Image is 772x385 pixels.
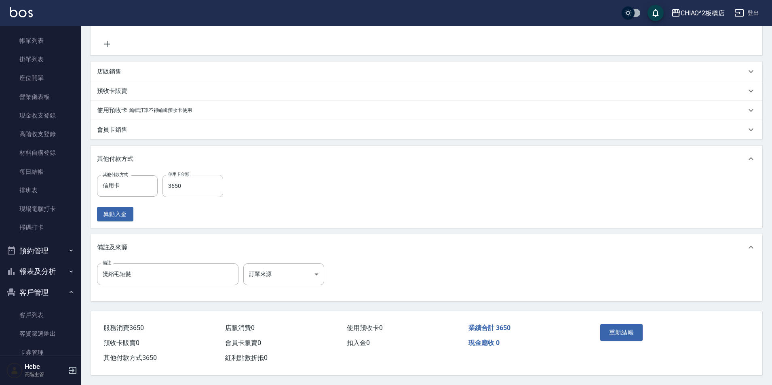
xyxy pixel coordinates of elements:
[97,67,121,76] p: 店販銷售
[91,101,762,120] div: 使用預收卡編輯訂單不得編輯預收卡使用
[97,155,133,163] p: 其他付款方式
[103,260,111,266] label: 備註
[97,207,133,222] button: 異動入金
[468,339,500,347] span: 現金應收 0
[103,172,128,178] label: 其他付款方式
[3,125,78,143] a: 高階收支登錄
[225,324,255,332] span: 店販消費 0
[3,324,78,343] a: 客資篩選匯出
[731,6,762,21] button: 登出
[3,261,78,282] button: 報表及分析
[225,354,268,362] span: 紅利點數折抵 0
[3,69,78,87] a: 座位開單
[91,120,762,139] div: 會員卡銷售
[3,32,78,50] a: 帳單列表
[3,306,78,324] a: 客戶列表
[25,363,66,371] h5: Hebe
[648,5,664,21] button: save
[3,200,78,218] a: 現場電腦打卡
[3,240,78,261] button: 預約管理
[10,7,33,17] img: Logo
[668,5,728,21] button: CHIAO^2板橋店
[168,171,189,177] label: 信用卡金額
[103,324,144,332] span: 服務消費 3650
[103,354,157,362] span: 其他付款方式 3650
[3,50,78,69] a: 掛單列表
[6,362,23,379] img: Person
[97,87,127,95] p: 預收卡販賣
[91,234,762,260] div: 備註及來源
[91,146,762,172] div: 其他付款方式
[347,339,370,347] span: 扣入金 0
[25,371,66,378] p: 高階主管
[91,81,762,101] div: 預收卡販賣
[3,343,78,362] a: 卡券管理
[3,88,78,106] a: 營業儀表板
[681,8,725,18] div: CHIAO^2板橋店
[91,62,762,81] div: 店販銷售
[600,324,643,341] button: 重新結帳
[97,243,127,252] p: 備註及來源
[3,181,78,200] a: 排班表
[468,324,510,332] span: 業績合計 3650
[3,143,78,162] a: 材料自購登錄
[129,106,192,115] p: 編輯訂單不得編輯預收卡使用
[103,339,139,347] span: 預收卡販賣 0
[97,126,127,134] p: 會員卡銷售
[3,218,78,237] a: 掃碼打卡
[97,106,127,115] p: 使用預收卡
[225,339,261,347] span: 會員卡販賣 0
[347,324,383,332] span: 使用預收卡 0
[3,282,78,303] button: 客戶管理
[3,162,78,181] a: 每日結帳
[3,106,78,125] a: 現金收支登錄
